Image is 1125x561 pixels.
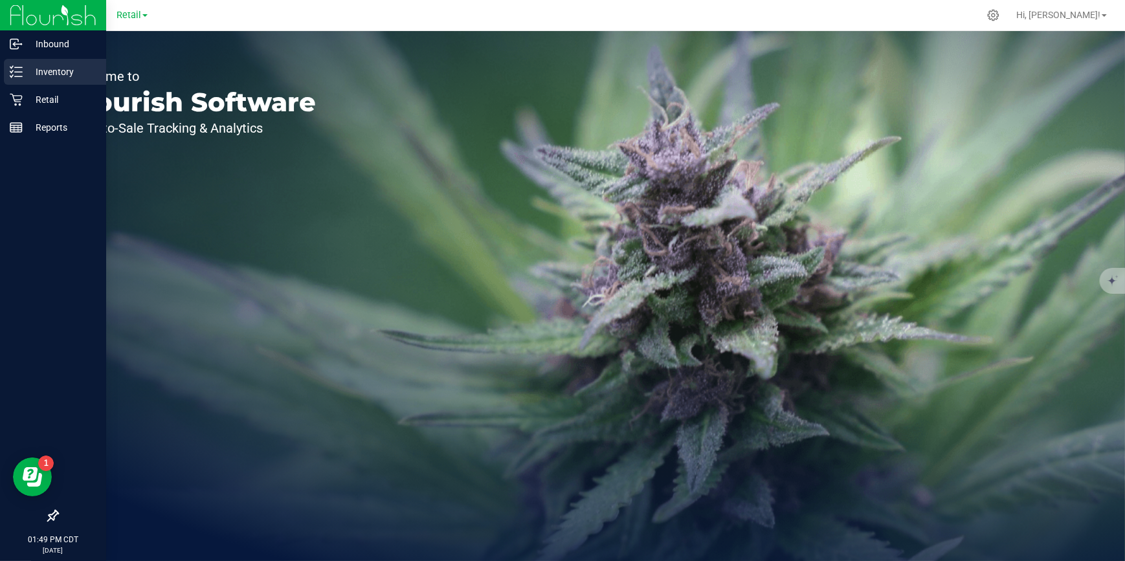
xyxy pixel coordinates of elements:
inline-svg: Reports [10,121,23,134]
iframe: Resource center [13,457,52,496]
inline-svg: Inventory [10,65,23,78]
p: [DATE] [6,545,100,555]
div: Manage settings [985,9,1001,21]
p: Reports [23,120,100,135]
span: Hi, [PERSON_NAME]! [1016,10,1100,20]
p: Retail [23,92,100,107]
inline-svg: Retail [10,93,23,106]
p: 01:49 PM CDT [6,534,100,545]
p: Inventory [23,64,100,80]
p: Inbound [23,36,100,52]
p: Welcome to [70,70,316,83]
iframe: Resource center unread badge [38,456,54,471]
inline-svg: Inbound [10,38,23,50]
p: Seed-to-Sale Tracking & Analytics [70,122,316,135]
span: Retail [117,10,141,21]
p: Flourish Software [70,89,316,115]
